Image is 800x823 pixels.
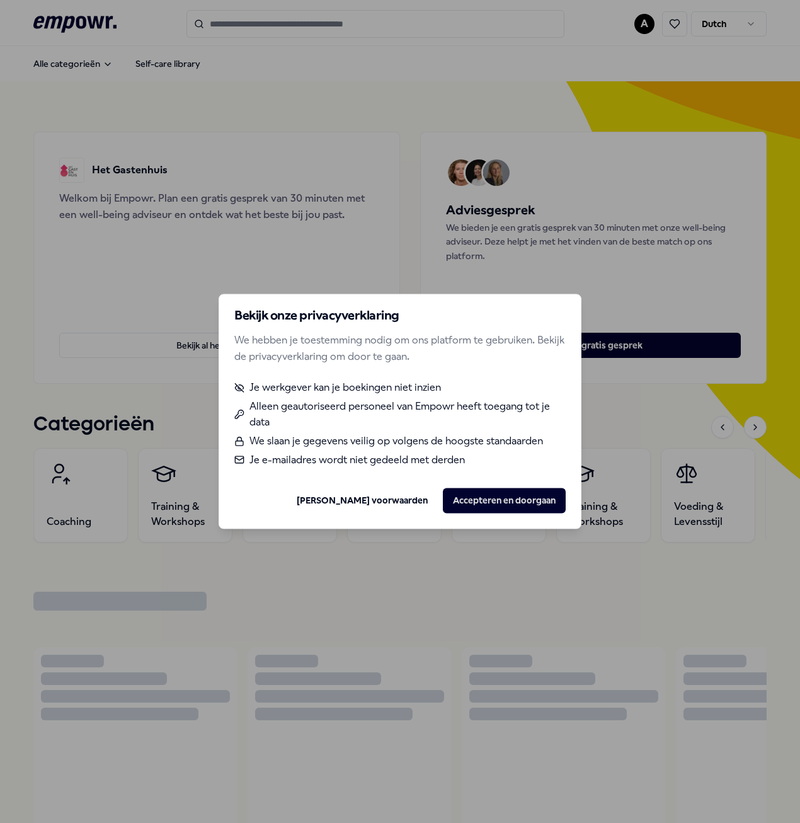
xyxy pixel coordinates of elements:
[443,488,566,514] button: Accepteren en doorgaan
[234,398,566,430] li: Alleen geautoriseerd personeel van Empowr heeft toegang tot je data
[234,380,566,396] li: Je werkgever kan je boekingen niet inzien
[234,309,566,322] h2: Bekijk onze privacyverklaring
[234,332,566,364] p: We hebben je toestemming nodig om ons platform te gebruiken. Bekijk de privacyverklaring om door ...
[297,493,428,507] a: [PERSON_NAME] voorwaarden
[287,488,438,514] button: [PERSON_NAME] voorwaarden
[234,452,566,468] li: Je e-mailadres wordt niet gedeeld met derden
[234,433,566,449] li: We slaan je gegevens veilig op volgens de hoogste standaarden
